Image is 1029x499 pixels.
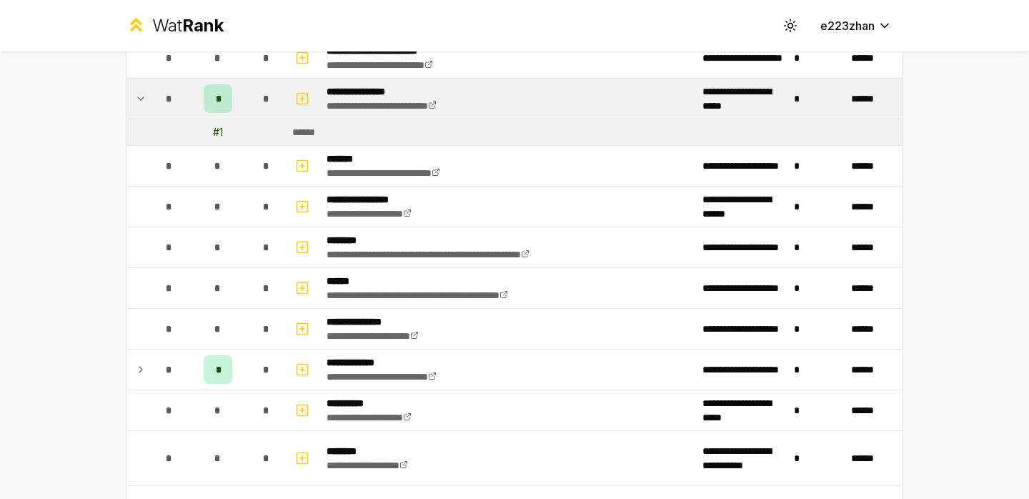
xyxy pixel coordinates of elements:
[152,14,224,37] div: Wat
[820,17,875,34] span: e223zhan
[213,125,223,139] div: # 1
[126,14,224,37] a: WatRank
[809,13,903,39] button: e223zhan
[182,15,224,36] span: Rank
